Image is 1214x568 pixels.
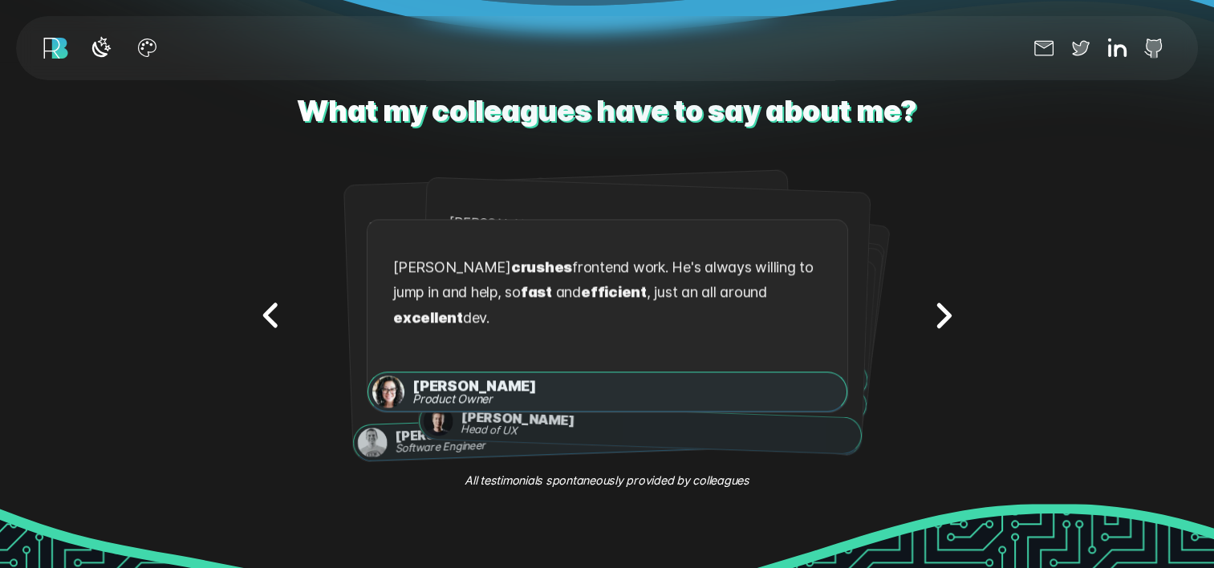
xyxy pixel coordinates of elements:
strong: crushes [510,258,571,274]
button: Next testimonial [918,290,968,341]
strong: fast [520,283,551,300]
p: [PERSON_NAME] frontend work. He's always willing to jump in and help, so and , just an all around... [393,254,822,336]
strong: excellent [393,308,463,325]
em: All testimonials spontaneously provided by colleagues [465,470,749,490]
strong: efficient [580,283,646,300]
button: Previous testimonial [246,290,297,341]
